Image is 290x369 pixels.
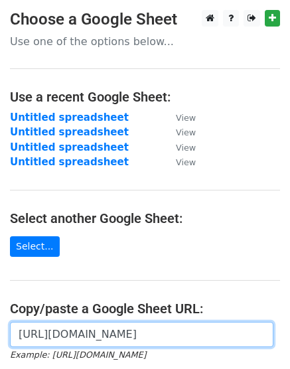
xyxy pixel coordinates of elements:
small: View [176,157,196,167]
a: Untitled spreadsheet [10,111,129,123]
h4: Copy/paste a Google Sheet URL: [10,301,280,317]
input: Paste your Google Sheet URL here [10,322,273,347]
iframe: Chat Widget [224,305,290,369]
a: View [163,156,196,168]
a: View [163,141,196,153]
a: View [163,126,196,138]
a: View [163,111,196,123]
h3: Choose a Google Sheet [10,10,280,29]
h4: Use a recent Google Sheet: [10,89,280,105]
a: Untitled spreadsheet [10,141,129,153]
small: View [176,127,196,137]
small: View [176,113,196,123]
small: Example: [URL][DOMAIN_NAME] [10,350,146,360]
a: Untitled spreadsheet [10,126,129,138]
h4: Select another Google Sheet: [10,210,280,226]
p: Use one of the options below... [10,35,280,48]
a: Select... [10,236,60,257]
small: View [176,143,196,153]
a: Untitled spreadsheet [10,156,129,168]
